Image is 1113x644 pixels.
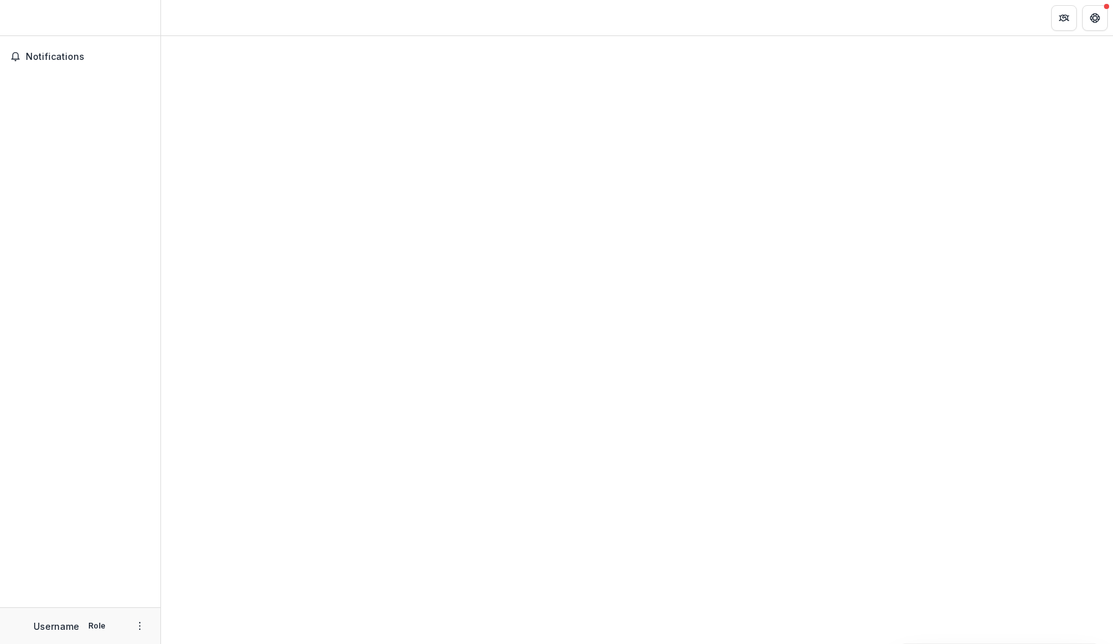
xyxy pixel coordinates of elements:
[1051,5,1077,31] button: Partners
[132,618,147,634] button: More
[33,620,79,633] p: Username
[26,52,150,62] span: Notifications
[5,46,155,67] button: Notifications
[1082,5,1108,31] button: Get Help
[84,620,109,632] p: Role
